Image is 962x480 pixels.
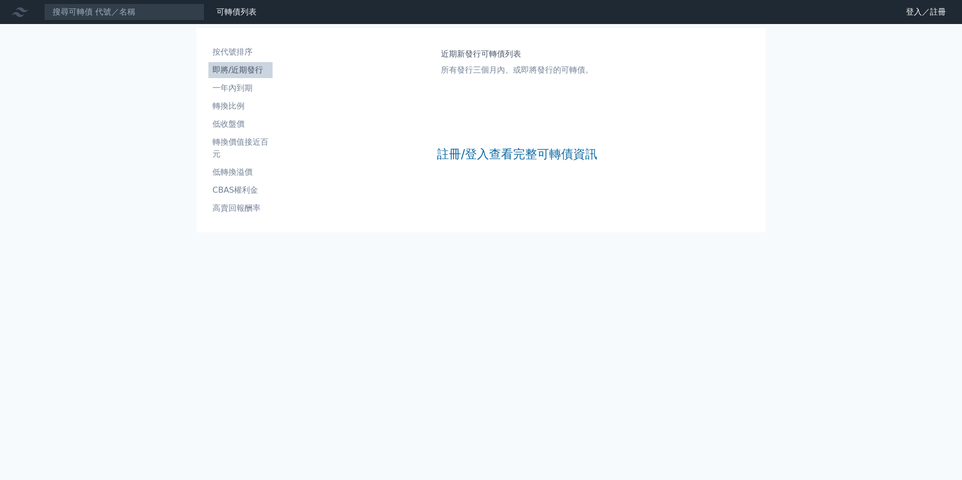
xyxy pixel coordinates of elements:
a: 低收盤價 [208,116,273,132]
a: 註冊/登入查看完整可轉債資訊 [437,146,597,162]
li: 按代號排序 [208,46,273,58]
a: 一年內到期 [208,80,273,96]
li: 轉換比例 [208,100,273,112]
h1: 近期新發行可轉債列表 [441,48,593,60]
a: 轉換比例 [208,98,273,114]
a: 按代號排序 [208,44,273,60]
li: 即將/近期發行 [208,64,273,76]
a: 即將/近期發行 [208,62,273,78]
a: CBAS權利金 [208,182,273,198]
li: 一年內到期 [208,82,273,94]
li: 高賣回報酬率 [208,202,273,214]
li: 轉換價值接近百元 [208,136,273,160]
p: 所有發行三個月內、或即將發行的可轉債。 [441,64,593,76]
li: CBAS權利金 [208,184,273,196]
li: 低轉換溢價 [208,166,273,178]
input: 搜尋可轉債 代號／名稱 [44,4,204,21]
li: 低收盤價 [208,118,273,130]
a: 登入／註冊 [898,4,954,20]
a: 低轉換溢價 [208,164,273,180]
a: 轉換價值接近百元 [208,134,273,162]
a: 高賣回報酬率 [208,200,273,216]
a: 可轉債列表 [216,7,257,17]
